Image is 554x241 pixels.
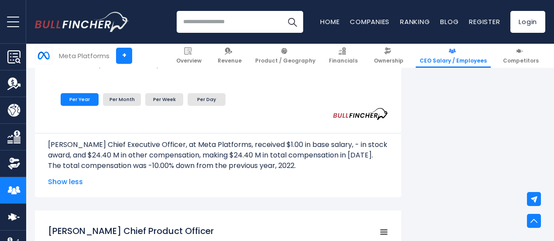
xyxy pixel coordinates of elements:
[503,57,539,64] span: Competitors
[103,93,141,105] li: Per Month
[440,17,458,26] a: Blog
[214,44,246,68] a: Revenue
[7,157,21,170] img: Ownership
[374,57,404,64] span: Ownership
[48,161,388,171] p: The total compensation was -10.00% down from the previous year, 2022.
[172,44,205,68] a: Overview
[218,57,242,64] span: Revenue
[329,57,358,64] span: Financials
[35,12,129,32] a: Go to homepage
[370,44,407,68] a: Ownership
[420,57,487,64] span: CEO Salary / Employees
[59,51,109,61] div: Meta Platforms
[350,17,390,26] a: Companies
[145,93,183,105] li: Per Week
[48,225,214,237] tspan: [PERSON_NAME] Chief Product Officer
[188,93,226,105] li: Per Day
[400,17,430,26] a: Ranking
[48,140,388,161] p: [PERSON_NAME] Chief Executive Officer, at Meta Platforms, received $1.00 in base salary, - in sto...
[320,17,339,26] a: Home
[176,57,202,64] span: Overview
[281,11,303,33] button: Search
[35,47,52,64] img: META logo
[35,12,129,32] img: Bullfincher logo
[48,177,388,187] span: Show less
[61,93,99,105] li: Per Year
[469,17,500,26] a: Register
[325,44,362,68] a: Financials
[255,57,315,64] span: Product / Geography
[510,11,545,33] a: Login
[251,44,319,68] a: Product / Geography
[499,44,543,68] a: Competitors
[416,44,491,68] a: CEO Salary / Employees
[116,48,132,64] a: +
